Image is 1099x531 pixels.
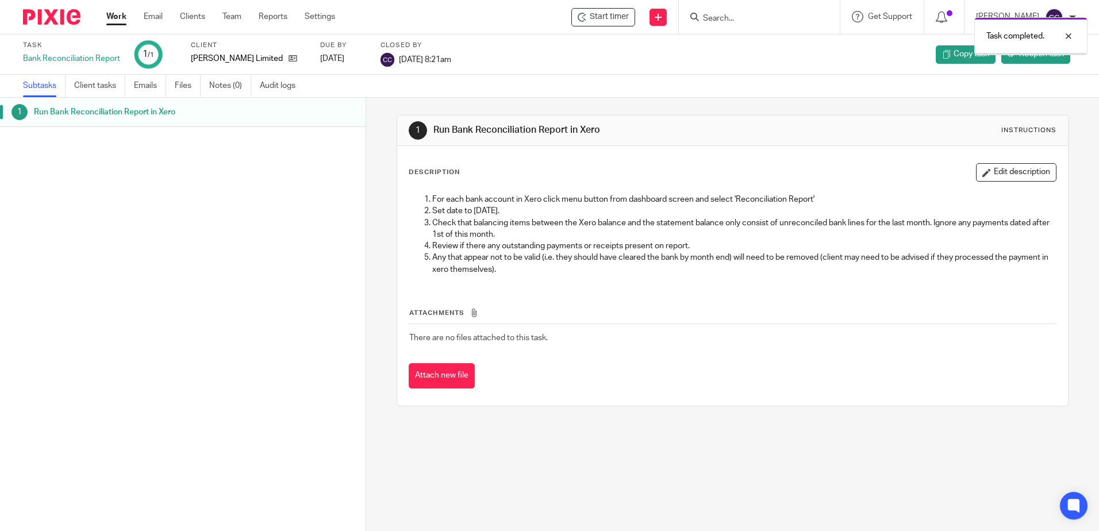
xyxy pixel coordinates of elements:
[409,334,548,342] span: There are no files attached to this task.
[571,8,635,26] div: Jo Alexander Limited - Bank Reconciliation Report
[222,11,241,22] a: Team
[432,240,1055,252] p: Review if there any outstanding payments or receipts present on report.
[74,75,125,97] a: Client tasks
[409,121,427,140] div: 1
[23,41,120,50] label: Task
[191,41,306,50] label: Client
[381,53,394,67] img: svg%3E
[209,75,251,97] a: Notes (0)
[1045,8,1063,26] img: svg%3E
[11,104,28,120] div: 1
[305,11,335,22] a: Settings
[409,363,475,389] button: Attach new file
[34,103,248,121] h1: Run Bank Reconciliation Report in Xero
[143,48,154,61] div: 1
[432,252,1055,275] p: Any that appear not to be valid (i.e. they should have cleared the bank by month end) will need t...
[320,41,366,50] label: Due by
[23,53,120,64] div: Bank Reconciliation Report
[976,163,1056,182] button: Edit description
[409,168,460,177] p: Description
[381,41,451,50] label: Closed by
[144,11,163,22] a: Email
[180,11,205,22] a: Clients
[191,53,283,64] p: [PERSON_NAME] Limited
[409,310,464,316] span: Attachments
[259,11,287,22] a: Reports
[148,52,154,58] small: /1
[175,75,201,97] a: Files
[23,75,66,97] a: Subtasks
[260,75,304,97] a: Audit logs
[134,75,166,97] a: Emails
[106,11,126,22] a: Work
[399,55,451,63] span: [DATE] 8:21am
[1001,126,1056,135] div: Instructions
[433,124,757,136] h1: Run Bank Reconciliation Report in Xero
[432,217,1055,241] p: Check that balancing items between the Xero balance and the statement balance only consist of unr...
[986,30,1044,42] p: Task completed.
[432,194,1055,205] p: For each bank account in Xero click menu button from dashboard screen and select 'Reconciliation ...
[23,9,80,25] img: Pixie
[432,205,1055,217] p: Set date to [DATE].
[320,53,366,64] div: [DATE]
